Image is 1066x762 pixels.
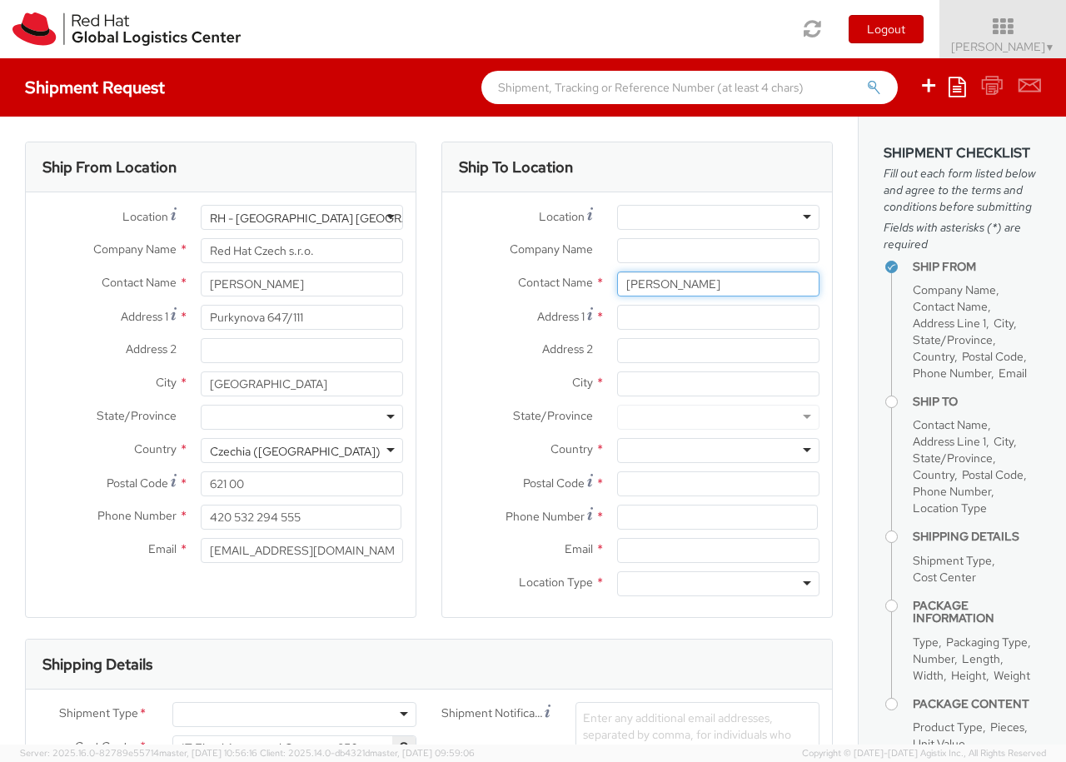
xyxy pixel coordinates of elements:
span: City [994,434,1014,449]
span: IT Fixed Assets and Contracts 850 [172,735,416,760]
span: Client: 2025.14.0-db4321d [260,747,475,759]
span: Address 2 [542,341,593,356]
span: Number [913,651,954,666]
span: Unit Value [913,736,965,751]
span: Phone Number [913,366,991,381]
span: Copyright © [DATE]-[DATE] Agistix Inc., All Rights Reserved [802,747,1046,760]
span: Location [122,209,168,224]
h3: Ship To Location [459,159,573,176]
span: Postal Code [107,476,168,491]
span: Pieces [990,720,1024,735]
span: Email [999,366,1027,381]
span: Cost Center [913,570,976,585]
span: Postal Code [962,349,1024,364]
span: City [156,375,177,390]
span: master, [DATE] 09:59:06 [370,747,475,759]
span: Length [962,651,1000,666]
span: Address 1 [121,309,168,324]
span: Country [913,349,954,364]
span: Company Name [913,282,996,297]
span: Contact Name [102,275,177,290]
span: Postal Code [523,476,585,491]
span: Width [913,668,944,683]
span: State/Province [97,408,177,423]
span: Country [134,441,177,456]
span: ▼ [1045,41,1055,54]
span: Contact Name [913,417,988,432]
span: Shipment Notification [441,705,545,722]
span: Address 2 [126,341,177,356]
h4: Ship To [913,396,1041,408]
span: Phone Number [97,508,177,523]
h4: Ship From [913,261,1041,273]
span: Postal Code [962,467,1024,482]
span: Location Type [913,501,987,515]
input: Shipment, Tracking or Reference Number (at least 4 chars) [481,71,898,104]
span: Shipment Type [913,553,992,568]
span: Location Type [519,575,593,590]
span: City [572,375,593,390]
span: Email [148,541,177,556]
span: Country [913,467,954,482]
span: Shipment Type [59,705,138,724]
span: Address Line 1 [913,434,986,449]
span: State/Province [913,332,993,347]
span: Email [565,541,593,556]
span: Fill out each form listed below and agree to the terms and conditions before submitting [884,165,1041,215]
span: Cost Center [75,738,138,757]
span: Height [951,668,986,683]
span: Packaging Type [946,635,1028,650]
span: Country [550,441,593,456]
span: State/Province [513,408,593,423]
span: Phone Number [913,484,991,499]
h4: Shipping Details [913,530,1041,543]
h4: Package Information [913,600,1041,625]
span: Type [913,635,939,650]
span: Weight [994,668,1030,683]
img: rh-logistics-00dfa346123c4ec078e1.svg [12,12,241,46]
span: Server: 2025.16.0-82789e55714 [20,747,257,759]
span: IT Fixed Assets and Contracts 850 [182,740,407,755]
span: Product Type [913,720,983,735]
h3: Shipment Checklist [884,146,1041,161]
div: Czechia ([GEOGRAPHIC_DATA]) [210,443,381,460]
span: Location [539,209,585,224]
div: RH - [GEOGRAPHIC_DATA] [GEOGRAPHIC_DATA] - B [210,210,491,227]
h4: Package Content [913,698,1041,710]
h3: Shipping Details [42,656,152,673]
span: master, [DATE] 10:56:16 [159,747,257,759]
span: Contact Name [518,275,593,290]
span: State/Province [913,451,993,466]
h3: Ship From Location [42,159,177,176]
span: Address 1 [537,309,585,324]
button: Logout [849,15,924,43]
span: [PERSON_NAME] [951,39,1055,54]
span: Company Name [510,242,593,256]
h4: Shipment Request [25,78,165,97]
span: Address Line 1 [913,316,986,331]
span: City [994,316,1014,331]
span: Company Name [93,242,177,256]
span: Fields with asterisks (*) are required [884,219,1041,252]
span: Phone Number [506,509,585,524]
span: Contact Name [913,299,988,314]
